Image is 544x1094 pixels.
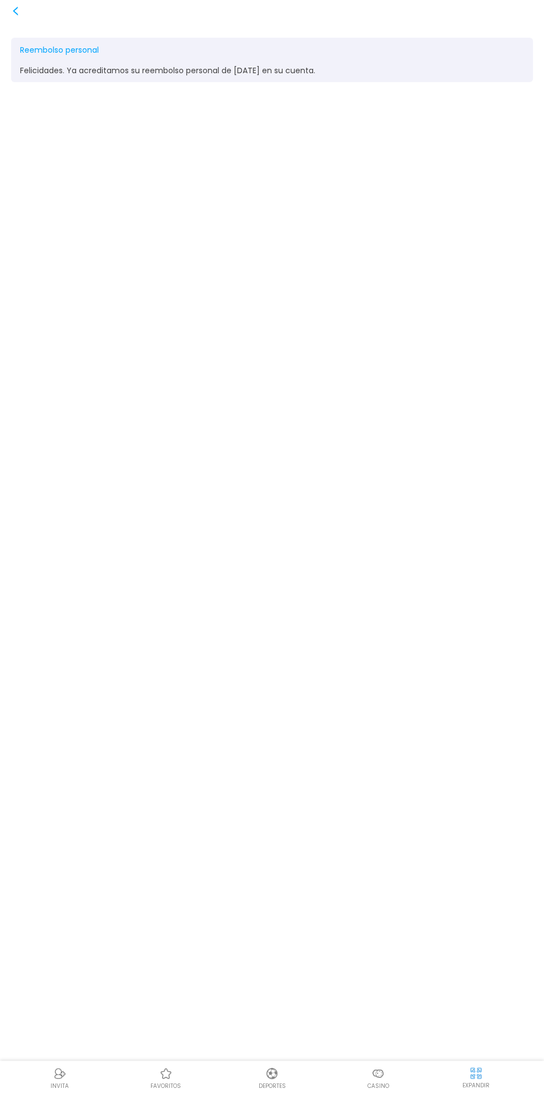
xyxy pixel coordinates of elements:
[367,1082,389,1090] p: Casino
[371,1067,385,1080] img: Casino
[113,1065,219,1090] a: Casino FavoritosCasino Favoritosfavoritos
[7,1065,113,1090] a: ReferralReferralINVITA
[53,1067,67,1080] img: Referral
[159,1067,173,1080] img: Casino Favoritos
[20,65,524,75] div: Felicidades. Ya acreditamos su reembolso personal de [DATE] en su cuenta.
[265,1067,279,1080] img: Deportes
[469,1066,483,1080] img: hide
[475,47,524,57] div: [DATE] 17:49:51
[219,1065,325,1090] a: DeportesDeportesDeportes
[258,1082,285,1090] p: Deportes
[51,1082,69,1090] p: INVITA
[150,1082,181,1090] p: favoritos
[325,1065,431,1090] a: CasinoCasinoCasino
[20,44,99,56] div: Reembolso personal
[462,1081,490,1090] p: EXPANDIR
